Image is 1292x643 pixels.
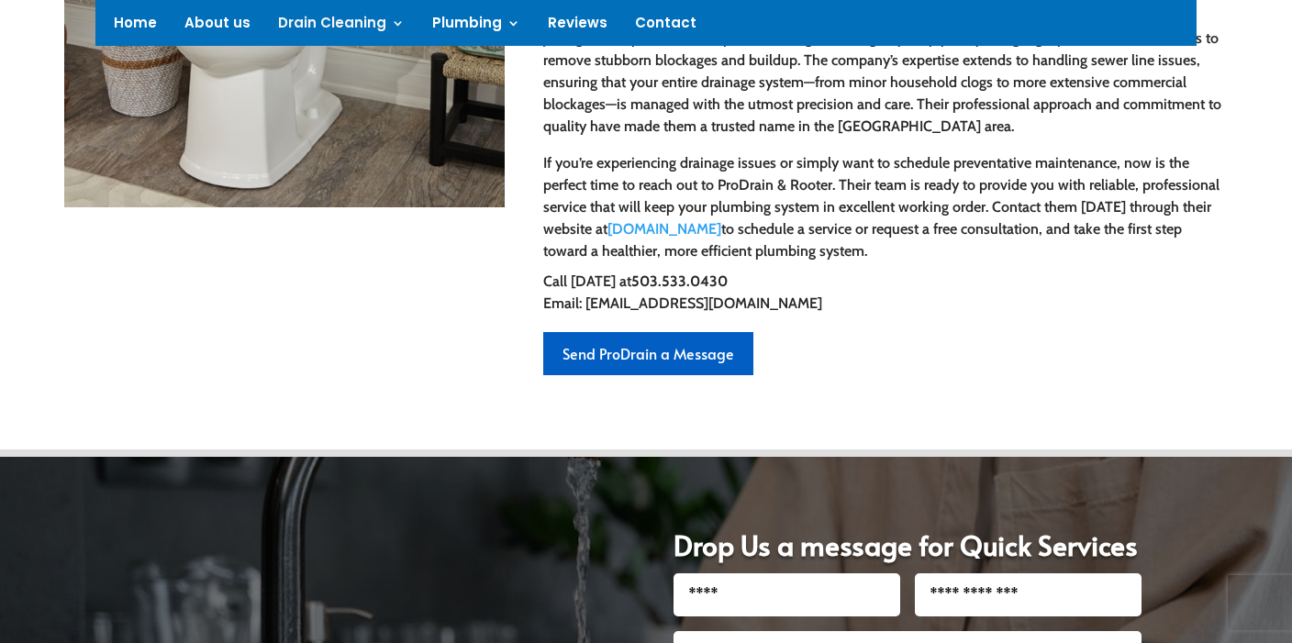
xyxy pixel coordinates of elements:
[674,531,1142,573] h1: Drop Us a message for Quick Services
[432,17,520,37] a: Plumbing
[543,332,753,375] a: Send ProDrain a Message
[543,6,1227,152] p: In addition to traditional drain cleaning, ProDrain & Rooter also offers specialized services suc...
[548,17,607,37] a: Reviews
[184,17,251,37] a: About us
[543,272,631,290] span: Call [DATE] at
[278,17,405,37] a: Drain Cleaning
[543,152,1227,262] p: If you’re experiencing drainage issues or simply want to schedule preventative maintenance, now i...
[635,17,696,37] a: Contact
[114,17,157,37] a: Home
[543,294,822,312] span: Email: [EMAIL_ADDRESS][DOMAIN_NAME]
[631,272,728,290] strong: 503.533.0430
[607,220,721,238] a: [DOMAIN_NAME]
